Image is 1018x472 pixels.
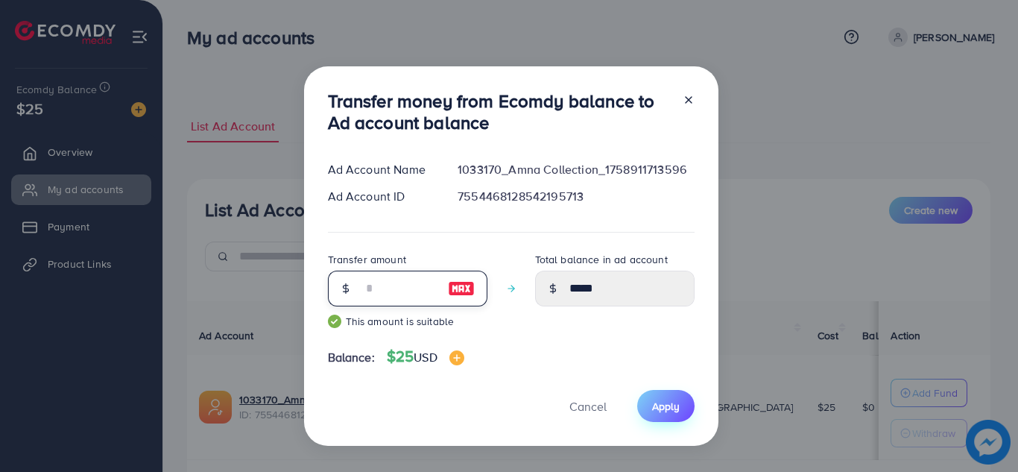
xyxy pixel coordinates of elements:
img: guide [328,315,341,328]
div: 7554468128542195713 [446,188,706,205]
img: image [449,350,464,365]
div: 1033170_Amna Collection_1758911713596 [446,161,706,178]
span: Cancel [569,398,607,415]
span: USD [414,349,437,365]
img: image [448,280,475,298]
span: Balance: [328,349,375,366]
button: Apply [637,390,695,422]
h4: $25 [387,347,464,366]
div: Ad Account Name [316,161,446,178]
div: Ad Account ID [316,188,446,205]
label: Total balance in ad account [535,252,668,267]
small: This amount is suitable [328,314,487,329]
span: Apply [652,399,680,414]
button: Cancel [551,390,625,422]
label: Transfer amount [328,252,406,267]
h3: Transfer money from Ecomdy balance to Ad account balance [328,90,671,133]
